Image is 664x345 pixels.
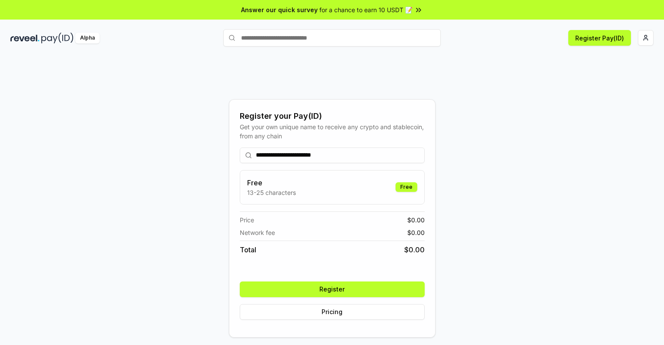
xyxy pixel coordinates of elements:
[240,215,254,224] span: Price
[241,5,318,14] span: Answer our quick survey
[407,215,425,224] span: $ 0.00
[240,110,425,122] div: Register your Pay(ID)
[568,30,631,46] button: Register Pay(ID)
[247,178,296,188] h3: Free
[404,245,425,255] span: $ 0.00
[247,188,296,197] p: 13-25 characters
[319,5,412,14] span: for a chance to earn 10 USDT 📝
[10,33,40,44] img: reveel_dark
[75,33,100,44] div: Alpha
[41,33,74,44] img: pay_id
[240,245,256,255] span: Total
[240,281,425,297] button: Register
[240,228,275,237] span: Network fee
[407,228,425,237] span: $ 0.00
[240,122,425,141] div: Get your own unique name to receive any crypto and stablecoin, from any chain
[396,182,417,192] div: Free
[240,304,425,320] button: Pricing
